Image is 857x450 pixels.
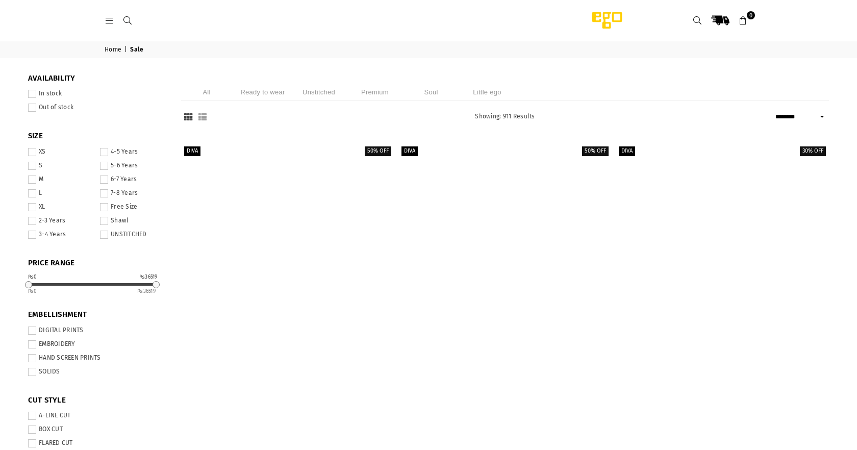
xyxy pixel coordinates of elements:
label: Diva [184,146,200,156]
div: ₨0 [28,274,37,280]
label: In stock [28,90,166,98]
label: Out of stock [28,104,166,112]
li: Unstitched [293,84,344,101]
label: 7-8 Years [100,189,166,197]
a: Search [688,11,707,30]
label: 3-4 Years [28,231,94,239]
span: EMBELLISHMENT [28,310,166,320]
label: XL [28,203,94,211]
label: FLARED CUT [28,439,166,447]
label: 6-7 Years [100,176,166,184]
label: M [28,176,94,184]
label: 30% off [800,146,826,156]
label: 5-6 Years [100,162,166,170]
a: 0 [734,11,752,30]
a: Home [105,46,123,54]
label: Diva [401,146,418,156]
li: Soul [406,84,457,101]
label: SOLIDS [28,368,166,376]
label: XS [28,148,94,156]
li: Premium [349,84,400,101]
img: Ego [564,10,650,31]
label: Free Size [100,203,166,211]
label: UNSTITCHED [100,231,166,239]
label: Diva [619,146,635,156]
label: L [28,189,94,197]
span: CUT STYLE [28,395,166,406]
label: DIGITAL PRINTS [28,327,166,335]
li: Little ego [462,84,513,101]
span: 0 [747,11,755,19]
label: BOX CUT [28,426,166,434]
ins: 36519 [137,288,156,294]
span: PRICE RANGE [28,258,166,268]
ins: 0 [28,288,37,294]
span: | [124,46,129,54]
a: Menu [100,16,118,24]
li: All [181,84,232,101]
span: Sale [130,46,145,54]
a: Search [118,16,137,24]
span: Showing: 911 Results [475,113,535,120]
label: Shawl [100,217,166,225]
nav: breadcrumbs [97,41,760,58]
label: 50% off [582,146,609,156]
span: Availability [28,73,166,84]
li: Ready to wear [237,84,288,101]
label: 2-3 Years [28,217,94,225]
label: 50% off [365,146,391,156]
button: Grid View [181,112,195,122]
span: SIZE [28,131,166,141]
label: 4-5 Years [100,148,166,156]
button: List View [195,112,210,122]
label: EMBROIDERY [28,340,166,348]
div: ₨36519 [139,274,158,280]
label: HAND SCREEN PRINTS [28,354,166,362]
label: S [28,162,94,170]
label: A-LINE CUT [28,412,166,420]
